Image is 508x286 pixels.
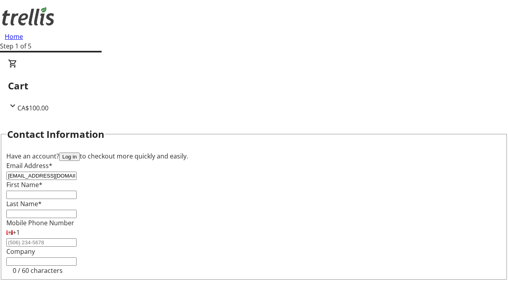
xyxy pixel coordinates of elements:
[6,180,42,189] label: First Name*
[6,199,42,208] label: Last Name*
[13,266,63,275] tr-character-limit: 0 / 60 characters
[7,127,104,141] h2: Contact Information
[6,218,74,227] label: Mobile Phone Number
[6,161,52,170] label: Email Address*
[17,104,48,112] span: CA$100.00
[8,59,500,113] div: CartCA$100.00
[6,151,502,161] div: Have an account? to checkout more quickly and easily.
[6,247,35,256] label: Company
[59,153,80,161] button: Log in
[6,238,77,247] input: (506) 234-5678
[8,79,500,93] h2: Cart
